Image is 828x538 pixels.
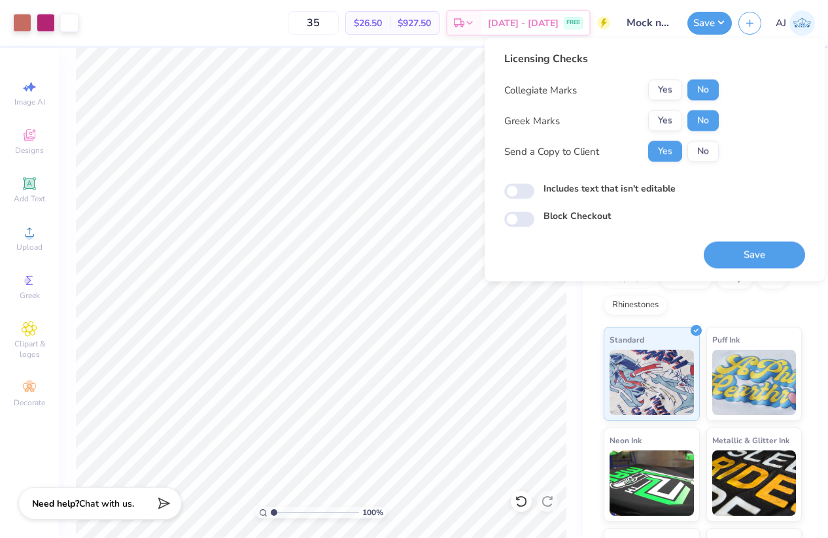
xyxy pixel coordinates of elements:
label: Block Checkout [543,209,611,223]
span: Image AI [14,97,45,107]
img: Armiel John Calzada [789,10,815,36]
strong: Need help? [32,497,79,510]
span: Upload [16,242,43,252]
span: Clipart & logos [7,339,52,360]
span: Decorate [14,397,45,408]
div: Send a Copy to Client [504,144,599,159]
span: Metallic & Glitter Ink [712,433,789,447]
img: Standard [610,350,694,415]
span: Neon Ink [610,433,642,447]
button: Yes [648,141,682,162]
span: Puff Ink [712,333,740,346]
span: Greek [20,290,40,301]
span: 100 % [362,507,383,518]
span: $26.50 [354,16,382,30]
span: Designs [15,145,44,156]
button: Save [687,12,732,35]
div: Greek Marks [504,113,560,128]
img: Metallic & Glitter Ink [712,450,797,516]
div: Rhinestones [604,295,667,315]
input: – – [288,11,339,35]
img: Neon Ink [610,450,694,516]
div: Collegiate Marks [504,82,577,97]
span: [DATE] - [DATE] [488,16,559,30]
button: Yes [648,110,682,131]
div: Licensing Checks [504,51,719,67]
input: Untitled Design [617,10,681,36]
a: AJ [776,10,815,36]
button: Save [704,242,805,269]
label: Includes text that isn't editable [543,182,676,195]
span: $927.50 [398,16,431,30]
span: Add Text [14,193,45,204]
button: No [687,110,719,131]
button: No [687,80,719,101]
img: Puff Ink [712,350,797,415]
span: Chat with us. [79,497,134,510]
span: FREE [566,18,580,27]
button: Yes [648,80,682,101]
span: AJ [776,16,786,31]
span: Standard [610,333,644,346]
button: No [687,141,719,162]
